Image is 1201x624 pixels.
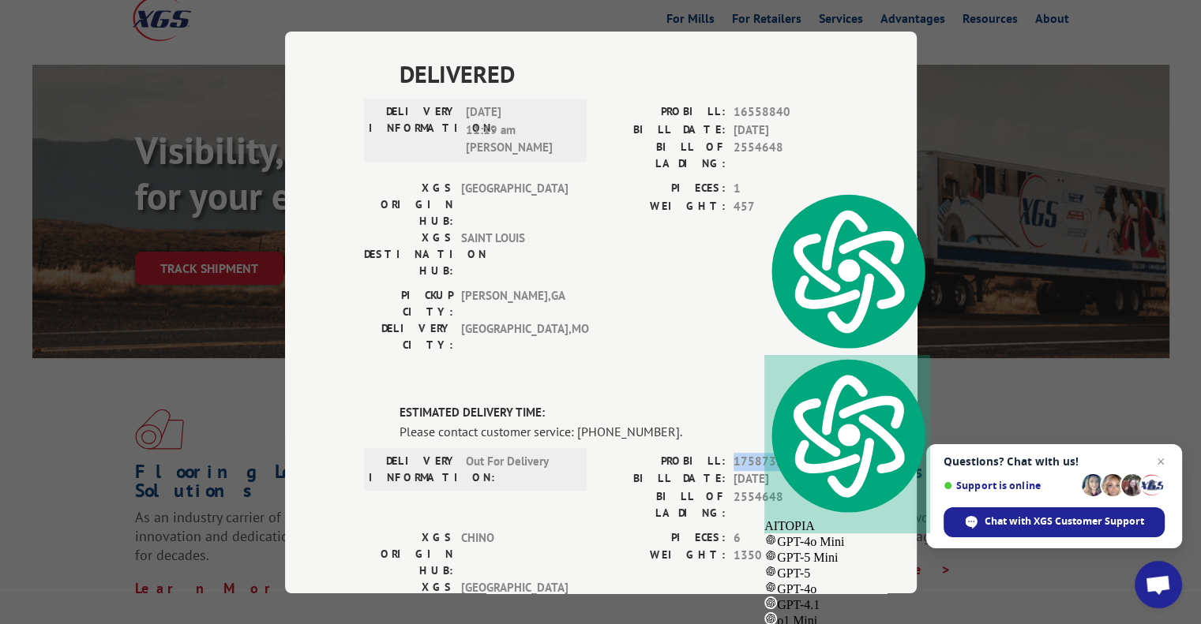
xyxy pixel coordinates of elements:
[734,197,838,215] span: 457
[734,470,838,488] span: [DATE]
[764,355,930,534] div: AITOPIA
[734,452,838,470] span: 17587338
[764,549,930,565] div: GPT-5 Mini
[369,103,458,157] label: DELIVERY INFORMATION:
[1135,561,1182,608] div: Open chat
[734,180,838,198] span: 1
[764,549,777,562] img: gpt-black.svg
[985,514,1144,529] span: Chat with XGS Customer Support
[461,230,568,279] span: SAINT LOUIS
[734,103,838,121] span: 16558840
[764,533,930,549] div: GPT-4o Mini
[734,139,838,172] span: 2554648
[400,404,838,422] label: ESTIMATED DELIVERY TIME:
[400,56,838,92] span: DELIVERED
[601,488,726,521] label: BILL OF LADING:
[764,581,777,593] img: gpt-black.svg
[601,547,726,565] label: WEIGHT:
[601,139,726,172] label: BILL OF LADING:
[734,547,838,565] span: 1350
[944,480,1076,491] span: Support is online
[764,581,930,596] div: GPT-4o
[400,421,838,440] div: Please contact customer service: [PHONE_NUMBER].
[601,452,726,470] label: PROBILL:
[1151,452,1170,471] span: Close chat
[601,121,726,139] label: BILL DATE:
[764,596,930,612] div: GPT-4.1
[466,103,572,157] span: [DATE] 11:19 am [PERSON_NAME]
[364,180,453,230] label: XGS ORIGIN HUB:
[601,197,726,215] label: WEIGHT:
[466,452,572,485] span: Out For Delivery
[734,121,838,139] span: [DATE]
[364,287,453,320] label: PICKUP CITY:
[944,455,1165,468] span: Questions? Chat with us!
[764,596,777,609] img: gpt-black.svg
[601,103,726,121] label: PROBILL:
[734,529,838,547] span: 6
[461,320,568,353] span: [GEOGRAPHIC_DATA] , MO
[944,507,1165,537] div: Chat with XGS Customer Support
[734,488,838,521] span: 2554648
[364,320,453,353] label: DELIVERY CITY:
[461,287,568,320] span: [PERSON_NAME] , GA
[364,230,453,279] label: XGS DESTINATION HUB:
[601,529,726,547] label: PIECES:
[364,529,453,578] label: XGS ORIGIN HUB:
[601,470,726,488] label: BILL DATE:
[601,180,726,198] label: PIECES:
[369,452,458,485] label: DELIVERY INFORMATION:
[461,180,568,230] span: [GEOGRAPHIC_DATA]
[764,533,777,546] img: gpt-black.svg
[764,565,777,577] img: gpt-black.svg
[461,529,568,578] span: CHINO
[764,355,930,517] img: logo.svg
[764,565,930,581] div: GPT-5
[764,190,930,352] img: logo.svg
